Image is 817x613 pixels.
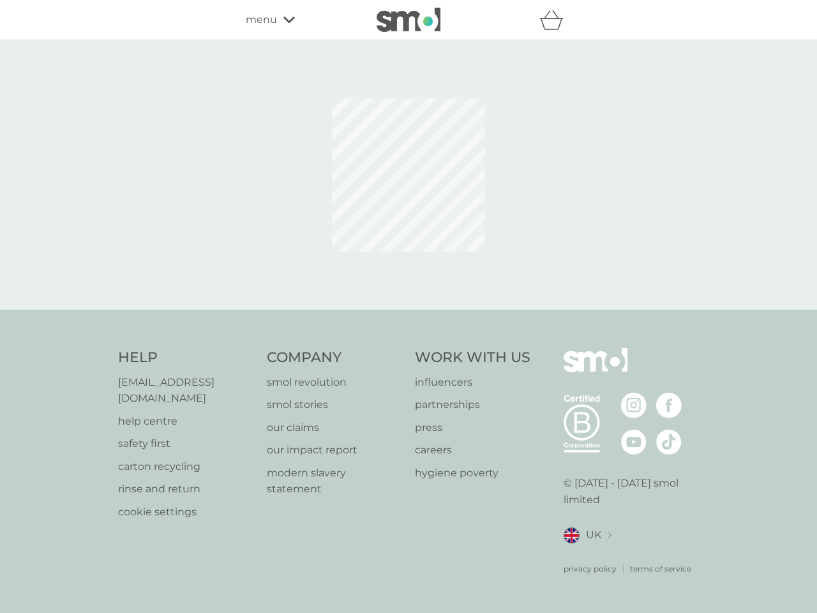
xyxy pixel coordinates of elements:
a: [EMAIL_ADDRESS][DOMAIN_NAME] [118,374,254,407]
img: UK flag [564,527,580,543]
a: smol revolution [267,374,403,391]
img: smol [377,8,440,32]
a: cookie settings [118,504,254,520]
a: influencers [415,374,530,391]
a: press [415,420,530,436]
a: safety first [118,435,254,452]
a: partnerships [415,397,530,413]
a: careers [415,442,530,458]
a: help centre [118,413,254,430]
span: menu [246,11,277,28]
h4: Company [267,348,403,368]
a: smol stories [267,397,403,413]
div: basket [539,7,571,33]
p: © [DATE] - [DATE] smol limited [564,475,700,508]
img: visit the smol Facebook page [656,393,682,418]
a: rinse and return [118,481,254,497]
img: visit the smol Tiktok page [656,429,682,455]
span: UK [586,527,601,543]
img: visit the smol Youtube page [621,429,647,455]
a: terms of service [630,563,691,575]
h4: Work With Us [415,348,530,368]
a: privacy policy [564,563,617,575]
img: visit the smol Instagram page [621,393,647,418]
a: modern slavery statement [267,465,403,497]
a: hygiene poverty [415,465,530,481]
img: smol [564,348,627,391]
img: select a new location [608,532,611,539]
h4: Help [118,348,254,368]
a: our claims [267,420,403,436]
a: our impact report [267,442,403,458]
a: carton recycling [118,458,254,475]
